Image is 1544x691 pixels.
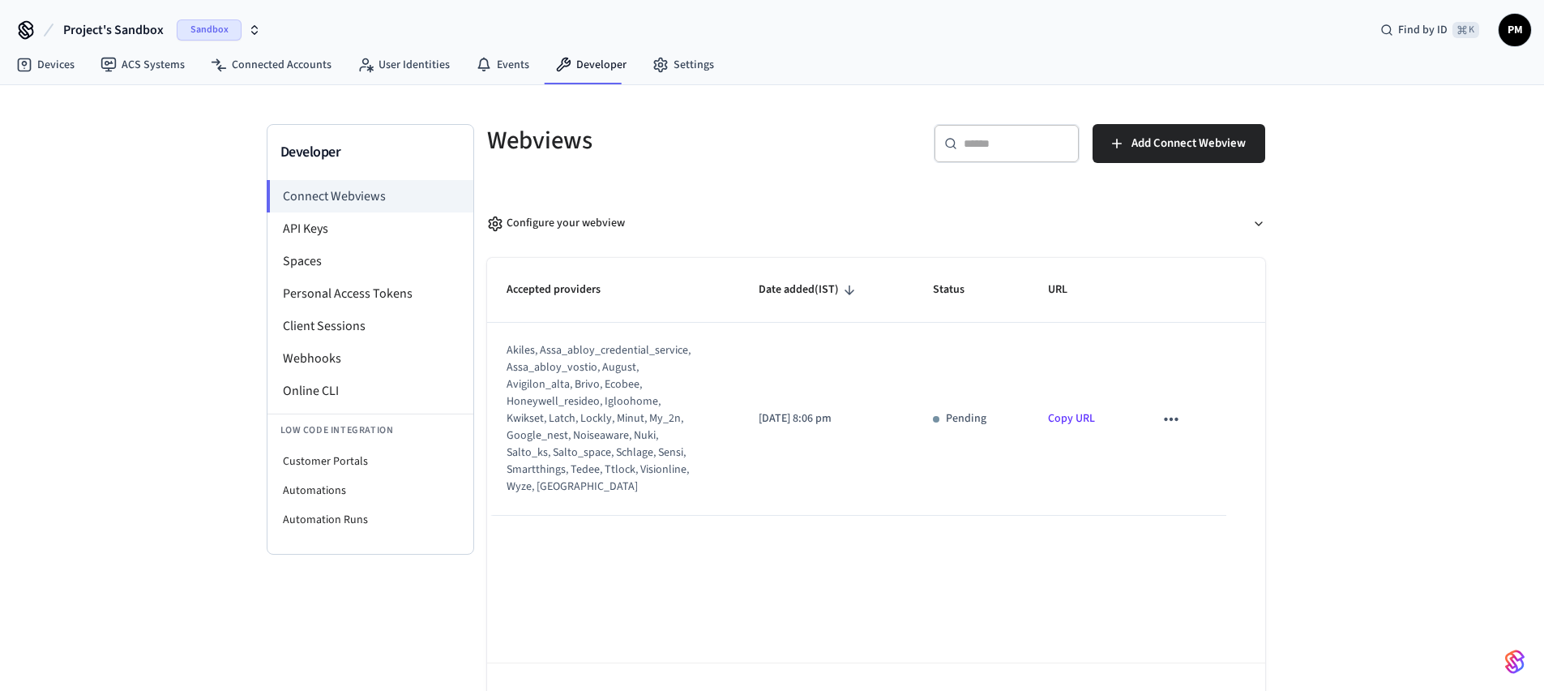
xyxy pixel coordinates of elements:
[1452,22,1479,38] span: ⌘ K
[1131,133,1246,154] span: Add Connect Webview
[267,180,473,212] li: Connect Webviews
[1048,277,1088,303] span: URL
[542,50,639,79] a: Developer
[177,19,242,41] span: Sandbox
[267,447,473,476] li: Customer Portals
[507,277,622,303] span: Accepted providers
[1505,649,1525,675] img: SeamLogoGradient.69752ec5.svg
[463,50,542,79] a: Events
[267,310,473,342] li: Client Sessions
[267,505,473,534] li: Automation Runs
[1500,15,1529,45] span: PM
[1398,22,1448,38] span: Find by ID
[1093,124,1265,163] button: Add Connect Webview
[487,124,866,157] h5: Webviews
[759,277,860,303] span: Date added(IST)
[759,410,894,427] p: [DATE] 8:06 pm
[267,277,473,310] li: Personal Access Tokens
[267,476,473,505] li: Automations
[639,50,727,79] a: Settings
[63,20,164,40] span: Project's Sandbox
[1367,15,1492,45] div: Find by ID⌘ K
[267,212,473,245] li: API Keys
[933,277,986,303] span: Status
[507,342,699,496] div: akiles, assa_abloy_credential_service, assa_abloy_vostio, august, avigilon_alta, brivo, ecobee, h...
[487,215,625,232] div: Configure your webview
[1499,14,1531,46] button: PM
[344,50,463,79] a: User Identities
[1048,410,1095,427] a: Copy URL
[280,141,460,164] h3: Developer
[487,258,1265,516] table: sticky table
[267,375,473,407] li: Online CLI
[487,202,1265,245] button: Configure your webview
[267,414,473,447] li: Low Code Integration
[88,50,198,79] a: ACS Systems
[198,50,344,79] a: Connected Accounts
[3,50,88,79] a: Devices
[267,245,473,277] li: Spaces
[267,342,473,375] li: Webhooks
[946,410,986,427] p: Pending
